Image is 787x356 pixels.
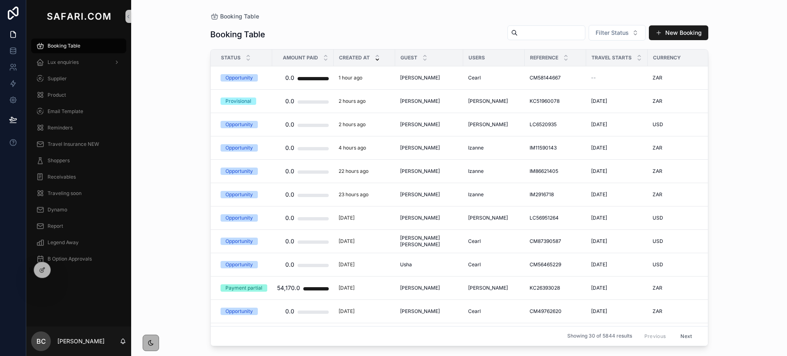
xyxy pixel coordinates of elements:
[225,261,253,268] div: Opportunity
[285,210,294,226] div: 0.0
[221,168,267,175] a: Opportunity
[31,71,126,86] a: Supplier
[400,285,440,291] span: [PERSON_NAME]
[26,33,131,277] div: scrollable content
[468,168,520,175] a: Izanne
[530,238,581,245] a: CM87390587
[591,238,643,245] a: [DATE]
[400,54,417,61] span: Guest
[48,75,67,82] span: Supplier
[285,140,294,156] div: 0.0
[277,280,329,296] a: 54,170.0
[57,337,105,345] p: [PERSON_NAME]
[225,168,253,175] div: Opportunity
[653,191,662,198] span: ZAR
[339,261,390,268] a: [DATE]
[653,261,663,268] span: USD
[653,145,662,151] span: ZAR
[468,261,481,268] span: Cearl
[220,12,259,20] span: Booking Table
[530,191,581,198] a: IM2916718
[400,168,458,175] a: [PERSON_NAME]
[468,215,520,221] a: [PERSON_NAME]
[591,285,607,291] span: [DATE]
[400,261,412,268] span: Usha
[400,98,440,104] span: [PERSON_NAME]
[589,25,646,41] button: Select Button
[400,168,440,175] span: [PERSON_NAME]
[468,75,520,81] a: Cearl
[400,75,440,81] span: [PERSON_NAME]
[31,186,126,201] a: Traveling soon
[653,215,704,221] a: USD
[596,29,629,37] span: Filter Status
[653,54,681,61] span: Currency
[48,256,92,262] span: B Option Approvals
[400,191,440,198] span: [PERSON_NAME]
[653,75,662,81] span: ZAR
[221,261,267,268] a: Opportunity
[468,75,481,81] span: Cearl
[530,215,559,221] span: LC56951264
[277,70,329,86] a: 0.0
[225,74,253,82] div: Opportunity
[653,285,662,291] span: ZAR
[400,235,458,248] a: [PERSON_NAME] [PERSON_NAME]
[653,308,662,315] span: ZAR
[468,145,484,151] span: Izanne
[31,137,126,152] a: Travel Insurance NEW
[400,75,458,81] a: [PERSON_NAME]
[277,233,329,249] a: 0.0
[591,285,643,291] a: [DATE]
[530,215,581,221] a: LC56951264
[591,261,643,268] a: [DATE]
[339,215,355,221] p: [DATE]
[277,210,329,226] a: 0.0
[530,308,581,315] a: CM49762620
[653,168,704,175] a: ZAR
[530,145,581,151] a: IM11590143
[339,191,368,198] p: 23 hours ago
[591,168,607,175] span: [DATE]
[591,215,643,221] a: [DATE]
[277,163,329,179] a: 0.0
[591,215,607,221] span: [DATE]
[468,261,520,268] a: Cearl
[285,303,294,320] div: 0.0
[530,121,557,128] span: LC6520935
[653,308,704,315] a: ZAR
[221,238,267,245] a: Opportunity
[48,125,73,131] span: Reminders
[591,261,607,268] span: [DATE]
[31,252,126,266] a: B Option Approvals
[285,116,294,133] div: 0.0
[591,121,607,128] span: [DATE]
[591,191,607,198] span: [DATE]
[653,121,704,128] a: USD
[468,168,484,175] span: Izanne
[530,261,581,268] a: CM56465229
[277,303,329,320] a: 0.0
[675,330,698,342] button: Next
[48,157,70,164] span: Shoppers
[45,10,112,23] img: App logo
[48,206,67,213] span: Dynamo
[339,121,390,128] a: 2 hours ago
[339,98,366,104] p: 2 hours ago
[31,235,126,250] a: Legend Away
[591,98,643,104] a: [DATE]
[48,174,76,180] span: Receivables
[31,202,126,217] a: Dynamo
[469,54,485,61] span: Users
[48,223,63,229] span: Report
[530,54,558,61] span: Reference
[339,121,366,128] p: 2 hours ago
[221,121,267,128] a: Opportunity
[221,144,267,152] a: Opportunity
[653,121,663,128] span: USD
[285,233,294,249] div: 0.0
[468,121,520,128] a: [PERSON_NAME]
[530,191,554,198] span: IM2916718
[400,308,458,315] a: [PERSON_NAME]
